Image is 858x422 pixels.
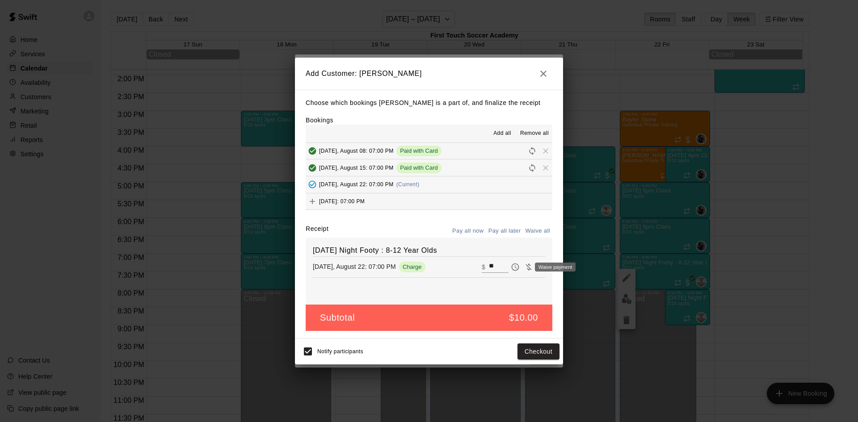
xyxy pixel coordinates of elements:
span: Reschedule [526,147,539,154]
span: [DATE], August 08: 07:00 PM [319,147,394,154]
h2: Add Customer: [PERSON_NAME] [295,58,563,90]
h6: [DATE] Night Footy : 8-12 Year Olds [313,245,545,256]
label: Receipt [306,224,328,238]
h5: $10.00 [509,312,538,324]
h5: Subtotal [320,312,355,324]
span: Reschedule [526,164,539,171]
button: Pay all later [486,224,523,238]
button: Added & Paid [306,161,319,175]
span: Paid with Card [396,164,442,171]
span: Add all [493,129,511,138]
button: Add all [488,126,517,141]
span: Waive payment [522,263,535,270]
p: [DATE], August 22: 07:00 PM [313,262,396,271]
button: Pay all now [450,224,486,238]
button: Add[DATE]: 07:00 PM [306,193,552,210]
button: Remove [535,260,549,274]
div: Waive payment [535,263,576,272]
span: Remove [539,147,552,154]
span: Charge [399,263,425,270]
button: Remove all [517,126,552,141]
span: Paid with Card [396,147,442,154]
span: [DATE]: 07:00 PM [319,198,365,204]
span: [DATE], August 22: 07:00 PM [319,181,394,188]
button: Added - Collect Payment [306,178,319,191]
span: [DATE], August 15: 07:00 PM [319,164,394,171]
button: Added - Collect Payment[DATE], August 22: 07:00 PM(Current) [306,176,552,193]
span: Remove all [520,129,549,138]
span: (Current) [396,181,420,188]
p: $ [482,263,485,272]
span: Remove [539,164,552,171]
button: Waive all [523,224,552,238]
button: Checkout [517,343,559,360]
button: Added & Paid [306,144,319,158]
span: Add [306,197,319,204]
p: Choose which bookings [PERSON_NAME] is a part of, and finalize the receipt [306,97,552,109]
span: Pay later [509,263,522,270]
button: Added & Paid[DATE], August 08: 07:00 PMPaid with CardRescheduleRemove [306,143,552,159]
label: Bookings [306,117,333,124]
button: Added & Paid[DATE], August 15: 07:00 PMPaid with CardRescheduleRemove [306,159,552,176]
span: Notify participants [317,348,363,355]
